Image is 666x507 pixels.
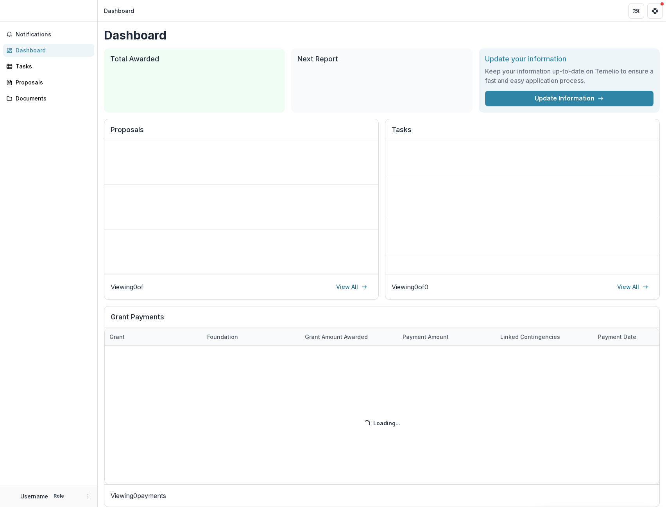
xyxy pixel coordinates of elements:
[16,78,88,86] div: Proposals
[16,94,88,102] div: Documents
[3,60,94,73] a: Tasks
[20,492,48,500] p: Username
[51,493,66,500] p: Role
[111,282,143,292] p: Viewing 0 of
[16,46,88,54] div: Dashboard
[3,92,94,105] a: Documents
[16,62,88,70] div: Tasks
[485,55,653,63] h2: Update your information
[392,125,653,140] h2: Tasks
[392,282,428,292] p: Viewing 0 of 0
[331,281,372,293] a: View All
[111,313,653,328] h2: Grant Payments
[16,31,91,38] span: Notifications
[3,44,94,57] a: Dashboard
[628,3,644,19] button: Partners
[104,7,134,15] div: Dashboard
[3,76,94,89] a: Proposals
[111,491,653,500] p: Viewing 0 payments
[485,66,653,85] h3: Keep your information up-to-date on Temelio to ensure a fast and easy application process.
[647,3,663,19] button: Get Help
[110,55,279,63] h2: Total Awarded
[111,125,372,140] h2: Proposals
[104,28,660,42] h1: Dashboard
[612,281,653,293] a: View All
[101,5,137,16] nav: breadcrumb
[3,28,94,41] button: Notifications
[297,55,466,63] h2: Next Report
[485,91,653,106] a: Update Information
[83,491,93,501] button: More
